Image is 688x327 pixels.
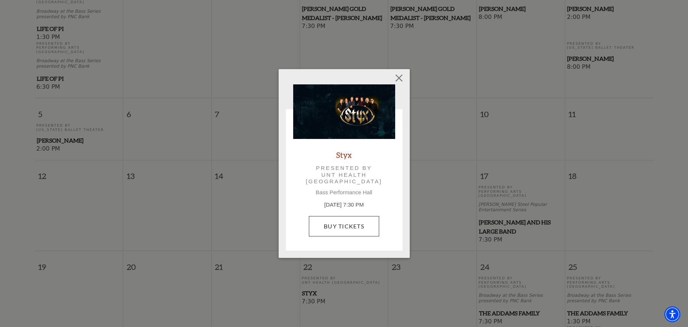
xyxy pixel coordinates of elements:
[293,84,395,139] img: Styx
[303,165,385,185] p: Presented by UNT Health [GEOGRAPHIC_DATA]
[293,189,395,196] p: Bass Performance Hall
[664,306,680,322] div: Accessibility Menu
[309,216,379,236] a: Buy Tickets
[336,150,352,160] a: Styx
[293,201,395,209] p: [DATE] 7:30 PM
[392,71,406,85] button: Close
